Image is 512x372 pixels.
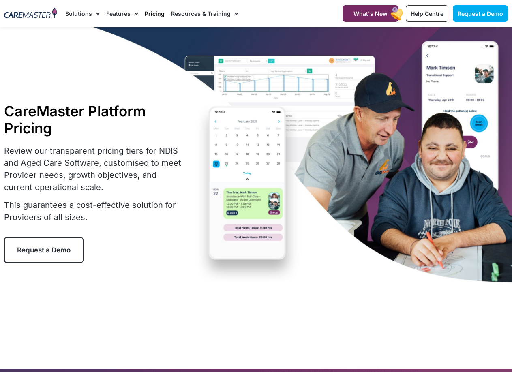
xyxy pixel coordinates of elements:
[4,199,183,223] p: This guarantees a cost-effective solution for Providers of all sizes.
[406,5,448,22] a: Help Centre
[4,8,57,19] img: CareMaster Logo
[17,246,71,254] span: Request a Demo
[458,10,503,17] span: Request a Demo
[453,5,508,22] a: Request a Demo
[343,5,398,22] a: What's New
[411,10,443,17] span: Help Centre
[4,237,84,263] a: Request a Demo
[353,10,388,17] span: What's New
[4,145,183,193] p: Review our transparent pricing tiers for NDIS and Aged Care Software, customised to meet Provider...
[4,103,183,137] h1: CareMaster Platform Pricing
